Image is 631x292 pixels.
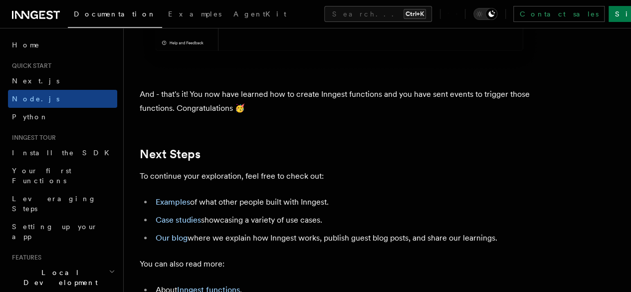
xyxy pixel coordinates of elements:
[156,233,188,243] a: Our blog
[156,197,190,207] a: Examples
[68,3,162,28] a: Documentation
[12,113,48,121] span: Python
[513,6,605,22] a: Contact sales
[473,8,497,20] button: Toggle dark mode
[8,162,117,190] a: Your first Functions
[140,147,201,161] a: Next Steps
[153,213,539,227] li: showcasing a variety of use cases.
[12,95,59,103] span: Node.js
[12,195,96,213] span: Leveraging Steps
[12,167,71,185] span: Your first Functions
[162,3,227,27] a: Examples
[140,87,539,115] p: And - that's it! You now have learned how to create Inngest functions and you have sent events to...
[12,223,98,241] span: Setting up your app
[8,36,117,54] a: Home
[153,231,539,245] li: where we explain how Inngest works, publish guest blog posts, and share our learnings.
[8,72,117,90] a: Next.js
[8,108,117,126] a: Python
[8,254,41,262] span: Features
[168,10,221,18] span: Examples
[12,40,40,50] span: Home
[8,90,117,108] a: Node.js
[74,10,156,18] span: Documentation
[8,190,117,218] a: Leveraging Steps
[140,257,539,271] p: You can also read more:
[12,149,115,157] span: Install the SDK
[12,77,59,85] span: Next.js
[8,62,51,70] span: Quick start
[153,195,539,209] li: of what other people built with Inngest.
[324,6,432,22] button: Search...Ctrl+K
[8,264,117,292] button: Local Development
[227,3,292,27] a: AgentKit
[233,10,286,18] span: AgentKit
[156,215,201,225] a: Case studies
[8,144,117,162] a: Install the SDK
[140,169,539,183] p: To continue your exploration, feel free to check out:
[8,218,117,246] a: Setting up your app
[8,268,109,288] span: Local Development
[404,9,426,19] kbd: Ctrl+K
[8,134,56,142] span: Inngest tour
